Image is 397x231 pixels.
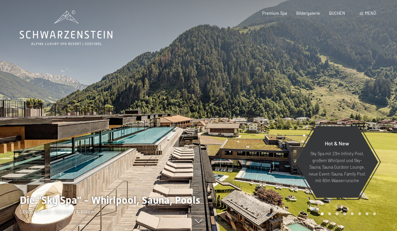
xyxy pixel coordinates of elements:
div: Carousel Page 3 [336,212,339,215]
a: Premium Spa [262,10,287,16]
div: Carousel Page 4 [343,212,346,215]
p: Sky Spa mit 23m Infinity Pool, großem Whirlpool und Sky-Sauna, Sauna Outdoor Lounge, neue Event-S... [308,150,366,184]
div: Carousel Page 5 [351,212,354,215]
a: Hot & New Sky Spa mit 23m Infinity Pool, großem Whirlpool und Sky-Sauna, Sauna Outdoor Lounge, ne... [295,126,379,198]
div: Carousel Page 2 [328,212,331,215]
a: Bildergalerie [296,10,320,16]
span: Menü [365,10,376,16]
a: BUCHEN [329,10,345,16]
div: Carousel Page 6 [358,212,361,215]
div: Carousel Page 7 [366,212,368,215]
div: Carousel Page 8 [373,212,376,215]
div: Carousel Pagination [319,212,376,215]
div: Carousel Page 1 (Current Slide) [321,212,324,215]
span: Hot & New [325,140,349,146]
